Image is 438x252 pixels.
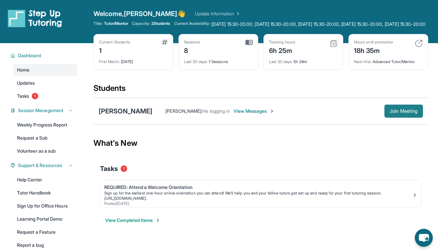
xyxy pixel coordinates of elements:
div: [PERSON_NAME] [99,107,152,116]
div: 8 [184,45,200,55]
div: Students [93,83,428,97]
span: Tasks [17,93,29,99]
a: Request a Sub [13,132,77,144]
span: Next title : [354,59,372,64]
a: Request a Feature [13,226,77,238]
button: View Completed Items [105,217,160,224]
a: Updates [13,77,77,89]
span: Last 30 days : [269,59,293,64]
div: Current Students [99,40,130,45]
span: He logging in [202,108,230,114]
img: card [330,40,338,47]
span: Tasks [100,164,118,173]
div: 18h 35m [354,45,393,55]
span: Welcome, [PERSON_NAME] 👋 [93,9,186,18]
img: logo [8,9,62,27]
span: Current Availability: [174,21,210,27]
span: First Match : [99,59,120,64]
span: Capacity: [132,21,150,26]
span: Session Management [18,107,63,114]
span: Dashboard [18,52,41,59]
button: Support & Resources [15,162,73,169]
button: Dashboard [15,52,73,59]
div: 5h 34m [269,55,338,64]
span: View Messages [234,108,275,114]
div: Sessions [184,40,200,45]
img: card [245,40,253,45]
a: Help Center [13,174,77,186]
span: [DATE] 15:30-20:00, [DATE] 15:30-20:00, [DATE] 15:30-20:00, [DATE] 15:30-20:00, [DATE] 15:30-20:00 [211,21,426,27]
div: What's New [93,129,428,158]
div: 6h 25m [269,45,295,55]
span: Support & Resources [18,162,62,169]
div: Advanced Tutor/Mentor [354,55,423,64]
div: 7 Sessions [184,55,253,64]
div: Posted [DATE] [104,201,412,206]
button: chat-button [415,229,433,247]
a: [URL][DOMAIN_NAME].. [104,196,148,201]
img: card [415,40,423,47]
div: Hours until promotion [354,40,393,45]
a: Learning Portal Demo [13,213,77,225]
span: [PERSON_NAME] : [165,108,202,114]
a: Update Information [195,10,241,17]
a: Volunteer as a sub [13,145,77,157]
div: [DATE] [99,55,168,64]
div: 1 [99,45,130,55]
img: Chevron-Right [269,109,275,114]
a: Home [13,64,77,76]
div: REQUIRED: Attend a Welcome Orientation [104,184,412,191]
button: Session Management [15,107,73,114]
button: Join Meeting [384,105,423,118]
img: Chevron Right [234,10,241,17]
a: REQUIRED: Attend a Welcome OrientationSign up for the earliest one-hour online orientation you ca... [100,180,421,208]
img: card [162,40,168,45]
a: Report a bug [13,239,77,251]
span: Last 30 days : [184,59,208,64]
span: 1 [121,165,127,172]
span: 2 Students [151,21,170,26]
a: Tutor Handbook [13,187,77,199]
span: Home [17,67,29,73]
span: Updates [17,80,35,86]
a: Tasks1 [13,90,77,102]
span: 1 [32,93,38,99]
span: Title: [93,21,103,26]
span: Tutor/Mentor [104,21,128,26]
a: Weekly Progress Report [13,119,77,131]
span: Join Meeting [390,109,418,113]
div: Tutoring hours [269,40,295,45]
div: Sign up for the earliest one-hour online orientation you can attend! We’ll help you and your fell... [104,191,412,196]
a: Sign Up for Office Hours [13,200,77,212]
